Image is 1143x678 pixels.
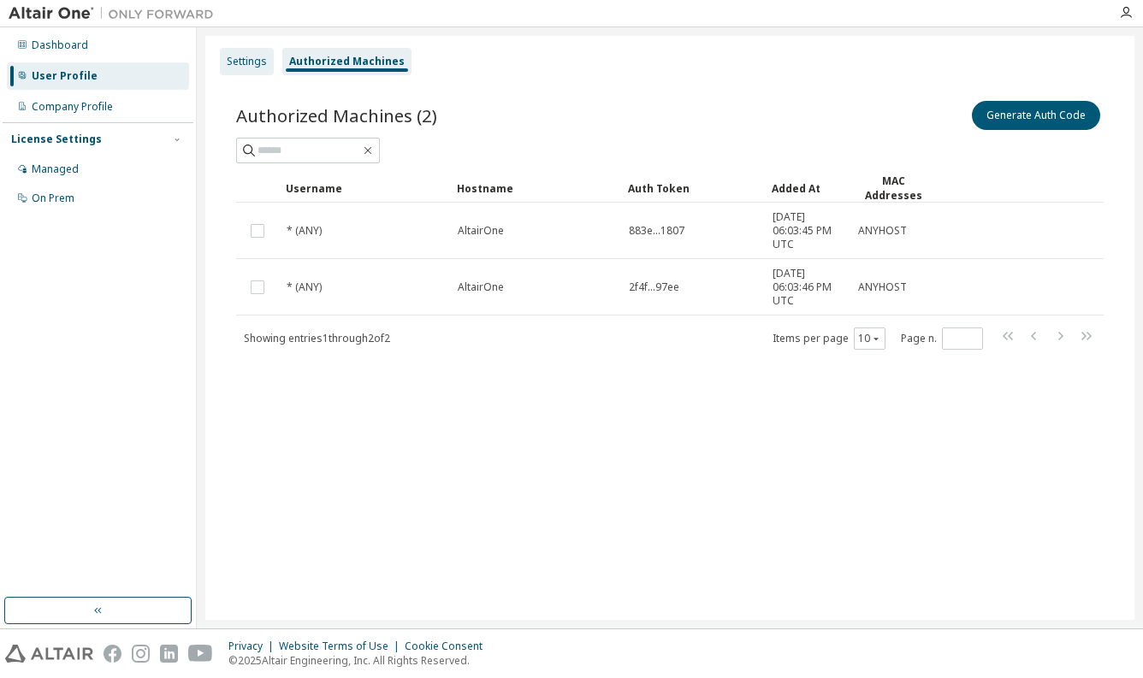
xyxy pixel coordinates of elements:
[32,69,98,83] div: User Profile
[972,101,1100,130] button: Generate Auth Code
[773,267,843,308] span: [DATE] 06:03:46 PM UTC
[244,331,390,345] span: Showing entries 1 through 2 of 2
[773,327,885,350] span: Items per page
[773,210,843,251] span: [DATE] 06:03:45 PM UTC
[104,645,121,663] img: facebook.svg
[9,5,222,22] img: Altair One
[160,645,178,663] img: linkedin.svg
[287,224,322,238] span: * (ANY)
[901,327,983,350] span: Page n.
[236,103,437,127] span: Authorized Machines (2)
[458,224,504,238] span: AltairOne
[857,174,929,203] div: MAC Addresses
[32,192,74,205] div: On Prem
[287,280,322,294] span: * (ANY)
[289,55,405,68] div: Authorized Machines
[11,133,102,146] div: License Settings
[629,280,679,294] span: 2f4f...97ee
[858,332,881,345] button: 10
[188,645,213,663] img: youtube.svg
[458,280,504,294] span: AltairOne
[228,653,493,668] p: © 2025 Altair Engineering, Inc. All Rights Reserved.
[628,174,758,202] div: Auth Token
[279,640,405,653] div: Website Terms of Use
[858,224,907,238] span: ANYHOST
[772,174,844,202] div: Added At
[5,645,93,663] img: altair_logo.svg
[32,162,79,176] div: Managed
[32,38,88,52] div: Dashboard
[227,55,267,68] div: Settings
[457,174,614,202] div: Hostname
[228,640,279,653] div: Privacy
[629,224,684,238] span: 883e...1807
[405,640,493,653] div: Cookie Consent
[858,280,907,294] span: ANYHOST
[132,645,150,663] img: instagram.svg
[32,100,113,114] div: Company Profile
[286,174,443,202] div: Username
